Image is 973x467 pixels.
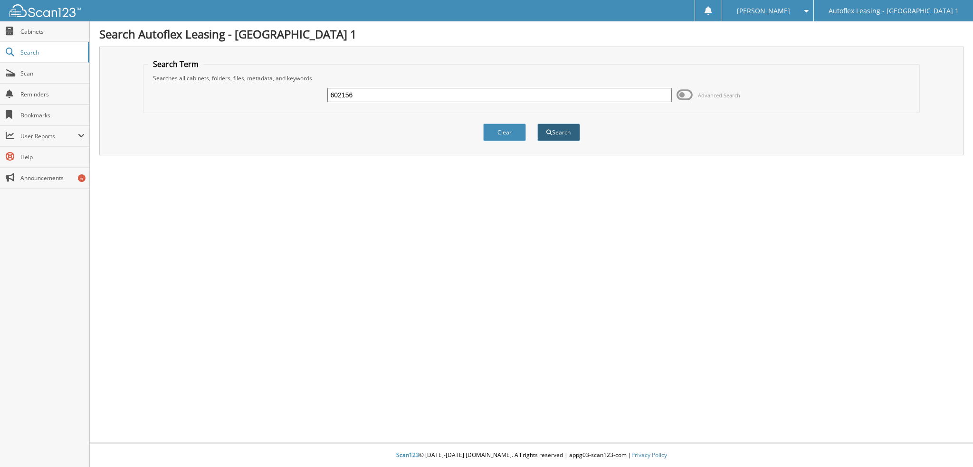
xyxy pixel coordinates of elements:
[148,59,203,69] legend: Search Term
[20,132,78,140] span: User Reports
[925,421,973,467] iframe: Chat Widget
[20,153,85,161] span: Help
[396,451,419,459] span: Scan123
[20,174,85,182] span: Announcements
[698,92,740,99] span: Advanced Search
[20,48,83,57] span: Search
[10,4,81,17] img: scan123-logo-white.svg
[20,111,85,119] span: Bookmarks
[631,451,667,459] a: Privacy Policy
[20,28,85,36] span: Cabinets
[20,90,85,98] span: Reminders
[829,8,959,14] span: Autoflex Leasing - [GEOGRAPHIC_DATA] 1
[20,69,85,77] span: Scan
[90,444,973,467] div: © [DATE]-[DATE] [DOMAIN_NAME]. All rights reserved | appg03-scan123-com |
[99,26,963,42] h1: Search Autoflex Leasing - [GEOGRAPHIC_DATA] 1
[78,174,86,182] div: 6
[737,8,790,14] span: [PERSON_NAME]
[148,74,915,82] div: Searches all cabinets, folders, files, metadata, and keywords
[537,124,580,141] button: Search
[483,124,526,141] button: Clear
